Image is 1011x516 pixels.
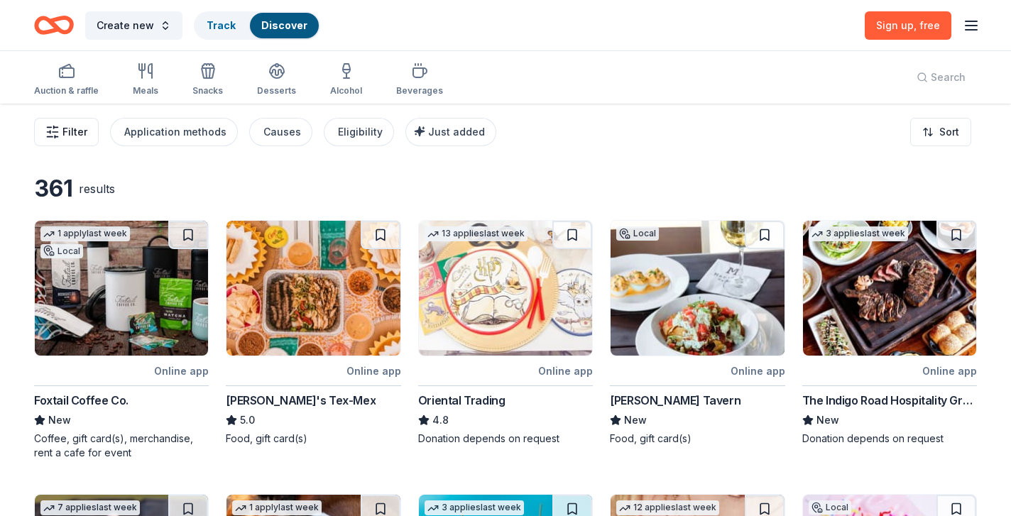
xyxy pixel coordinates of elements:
[226,221,400,356] img: Image for Chuy's Tex-Mex
[110,118,238,146] button: Application methods
[249,118,312,146] button: Causes
[939,123,959,141] span: Sort
[40,226,130,241] div: 1 apply last week
[428,126,485,138] span: Just added
[40,500,140,515] div: 7 applies last week
[226,432,400,446] div: Food, gift card(s)
[914,19,940,31] span: , free
[876,19,940,31] span: Sign up
[124,123,226,141] div: Application methods
[257,57,296,104] button: Desserts
[226,392,376,409] div: [PERSON_NAME]'s Tex-Mex
[418,220,593,446] a: Image for Oriental Trading13 applieslast weekOnline appOriental Trading4.8Donation depends on req...
[419,221,592,356] img: Image for Oriental Trading
[611,221,784,356] img: Image for Marlow's Tavern
[34,392,129,409] div: Foxtail Coffee Co.
[910,118,971,146] button: Sort
[34,175,73,203] div: 361
[192,57,223,104] button: Snacks
[922,362,977,380] div: Online app
[34,57,99,104] button: Auction & raffle
[405,118,496,146] button: Just added
[261,19,307,31] a: Discover
[133,57,158,104] button: Meals
[802,392,977,409] div: The Indigo Road Hospitality Group
[207,19,236,31] a: Track
[226,220,400,446] a: Image for Chuy's Tex-MexOnline app[PERSON_NAME]'s Tex-Mex5.0Food, gift card(s)
[257,85,296,97] div: Desserts
[263,123,301,141] div: Causes
[816,412,839,429] span: New
[34,118,99,146] button: Filter
[338,123,383,141] div: Eligibility
[192,85,223,97] div: Snacks
[809,500,851,515] div: Local
[194,11,320,40] button: TrackDiscover
[48,412,71,429] span: New
[330,85,362,97] div: Alcohol
[624,412,647,429] span: New
[616,500,719,515] div: 12 applies last week
[324,118,394,146] button: Eligibility
[133,85,158,97] div: Meals
[396,57,443,104] button: Beverages
[538,362,593,380] div: Online app
[731,362,785,380] div: Online app
[62,123,87,141] span: Filter
[34,432,209,460] div: Coffee, gift card(s), merchandise, rent a cafe for event
[34,85,99,97] div: Auction & raffle
[610,432,785,446] div: Food, gift card(s)
[346,362,401,380] div: Online app
[40,244,83,258] div: Local
[418,392,506,409] div: Oriental Trading
[425,500,524,515] div: 3 applies last week
[34,220,209,460] a: Image for Foxtail Coffee Co.1 applylast weekLocalOnline appFoxtail Coffee Co.NewCoffee, gift card...
[85,11,182,40] button: Create new
[418,432,593,446] div: Donation depends on request
[154,362,209,380] div: Online app
[432,412,449,429] span: 4.8
[396,85,443,97] div: Beverages
[865,11,951,40] a: Sign up, free
[616,226,659,241] div: Local
[425,226,528,241] div: 13 applies last week
[35,221,208,356] img: Image for Foxtail Coffee Co.
[610,220,785,446] a: Image for Marlow's TavernLocalOnline app[PERSON_NAME] TavernNewFood, gift card(s)
[34,9,74,42] a: Home
[97,17,154,34] span: Create new
[802,432,977,446] div: Donation depends on request
[802,220,977,446] a: Image for The Indigo Road Hospitality Group3 applieslast weekOnline appThe Indigo Road Hospitalit...
[232,500,322,515] div: 1 apply last week
[809,226,908,241] div: 3 applies last week
[79,180,115,197] div: results
[803,221,976,356] img: Image for The Indigo Road Hospitality Group
[240,412,255,429] span: 5.0
[330,57,362,104] button: Alcohol
[610,392,741,409] div: [PERSON_NAME] Tavern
